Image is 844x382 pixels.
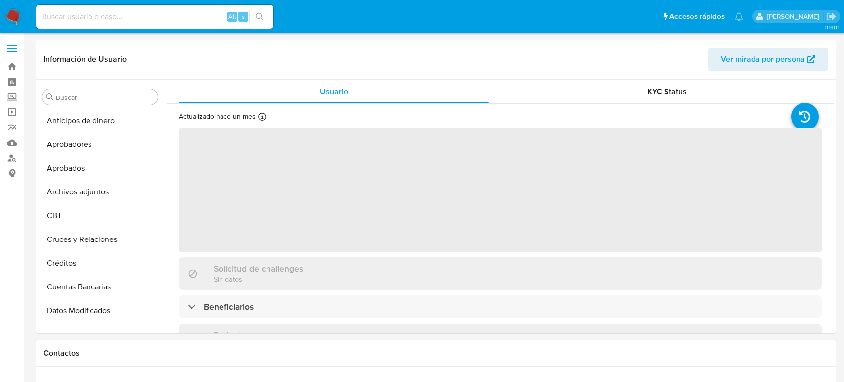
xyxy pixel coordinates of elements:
[38,180,162,204] button: Archivos adjuntos
[38,204,162,228] button: CBT
[36,10,273,23] input: Buscar usuario o caso...
[669,11,725,22] span: Accesos rápidos
[204,301,254,312] h3: Beneficiarios
[767,12,823,21] p: diego.gardunorosas@mercadolibre.com.mx
[38,323,162,346] button: Devices Geolocation
[44,348,828,358] h1: Contactos
[647,86,687,97] span: KYC Status
[179,295,822,318] div: Beneficiarios
[214,330,250,340] h3: Parientes
[179,257,822,289] div: Solicitud de challengesSin datos
[249,10,269,24] button: search-icon
[179,128,822,252] span: ‌
[56,93,154,102] input: Buscar
[46,93,54,101] button: Buscar
[38,275,162,299] button: Cuentas Bancarias
[721,48,805,71] span: Ver mirada por persona
[38,251,162,275] button: Créditos
[228,12,236,21] span: Alt
[44,54,127,64] h1: Información de Usuario
[38,228,162,251] button: Cruces y Relaciones
[826,11,837,22] a: Salir
[179,112,256,121] p: Actualizado hace un mes
[214,263,303,274] h3: Solicitud de challenges
[38,133,162,156] button: Aprobadores
[38,156,162,180] button: Aprobados
[179,324,822,356] div: Parientes
[320,86,348,97] span: Usuario
[38,109,162,133] button: Anticipos de dinero
[708,48,828,71] button: Ver mirada por persona
[214,274,303,284] p: Sin datos
[38,299,162,323] button: Datos Modificados
[242,12,245,21] span: s
[735,12,743,21] a: Notificaciones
